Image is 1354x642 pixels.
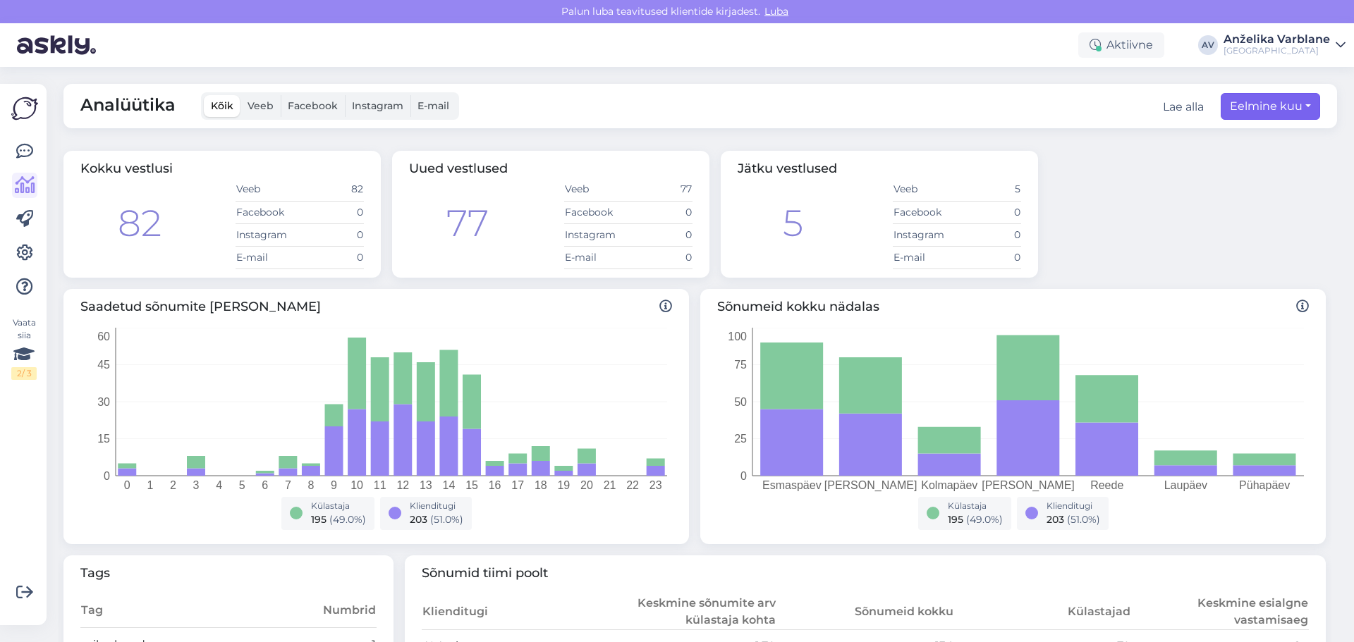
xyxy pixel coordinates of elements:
[80,297,672,316] span: Saadetud sõnumite [PERSON_NAME]
[604,479,616,491] tspan: 21
[331,479,337,491] tspan: 9
[1221,93,1320,120] button: Eelmine kuu
[147,479,153,491] tspan: 1
[236,246,300,268] td: E-mail
[311,500,366,512] div: Külastaja
[248,99,274,112] span: Veeb
[285,479,291,491] tspan: 7
[783,196,803,251] div: 5
[893,201,957,223] td: Facebook
[893,178,957,201] td: Veeb
[948,513,963,526] span: 195
[1047,500,1100,512] div: Klienditugi
[374,479,386,491] tspan: 11
[97,359,110,371] tspan: 45
[329,513,366,526] span: ( 49.0 %)
[300,246,364,268] td: 0
[420,479,432,491] tspan: 13
[97,395,110,407] tspan: 30
[1067,513,1100,526] span: ( 51.0 %)
[216,479,222,491] tspan: 4
[124,479,130,491] tspan: 0
[717,297,1309,316] span: Sõnumeid kokku nädalas
[262,479,268,491] tspan: 6
[80,161,173,176] span: Kokku vestlusi
[410,513,427,526] span: 203
[300,223,364,246] td: 0
[352,99,403,112] span: Instagram
[564,246,628,268] td: E-mail
[649,479,662,491] tspan: 23
[628,223,693,246] td: 0
[239,479,245,491] tspan: 5
[957,178,1021,201] td: 5
[557,479,570,491] tspan: 19
[628,178,693,201] td: 77
[762,479,822,491] tspan: Esmaspäev
[409,161,508,176] span: Uued vestlused
[300,178,364,201] td: 82
[97,433,110,445] tspan: 15
[734,433,747,445] tspan: 25
[957,223,1021,246] td: 0
[948,500,1003,512] div: Külastaja
[1224,45,1330,56] div: [GEOGRAPHIC_DATA]
[564,223,628,246] td: Instagram
[422,564,1310,583] span: Sõnumid tiimi poolt
[1078,32,1164,58] div: Aktiivne
[921,479,977,491] tspan: Kolmapäev
[1198,35,1218,55] div: AV
[11,95,38,122] img: Askly Logo
[893,223,957,246] td: Instagram
[893,246,957,268] td: E-mail
[489,479,501,491] tspan: 16
[728,330,747,342] tspan: 100
[564,178,628,201] td: Veeb
[430,513,463,526] span: ( 51.0 %)
[1163,99,1204,116] button: Lae alla
[80,92,176,120] span: Analüütika
[957,201,1021,223] td: 0
[734,395,747,407] tspan: 50
[350,479,363,491] tspan: 10
[1090,479,1123,491] tspan: Reede
[580,479,593,491] tspan: 20
[599,594,776,630] th: Keskmine sõnumite arv külastaja kohta
[80,594,303,628] th: Tag
[824,479,917,492] tspan: [PERSON_NAME]
[628,246,693,268] td: 0
[1224,34,1346,56] a: Anželika Varblane[GEOGRAPHIC_DATA]
[626,479,639,491] tspan: 22
[760,5,793,18] span: Luba
[511,479,524,491] tspan: 17
[308,479,315,491] tspan: 8
[236,223,300,246] td: Instagram
[954,594,1132,630] th: Külastajad
[211,99,233,112] span: Kõik
[982,479,1075,492] tspan: [PERSON_NAME]
[628,201,693,223] td: 0
[236,201,300,223] td: Facebook
[776,594,954,630] th: Sõnumeid kokku
[966,513,1003,526] span: ( 49.0 %)
[236,178,300,201] td: Veeb
[11,367,37,380] div: 2 / 3
[1131,594,1309,630] th: Keskmine esialgne vastamisaeg
[97,330,110,342] tspan: 60
[11,316,37,380] div: Vaata siia
[535,479,547,491] tspan: 18
[1239,479,1290,491] tspan: Pühapäev
[465,479,478,491] tspan: 15
[80,564,377,583] span: Tags
[303,594,377,628] th: Numbrid
[564,201,628,223] td: Facebook
[288,99,338,112] span: Facebook
[410,500,463,512] div: Klienditugi
[446,196,489,251] div: 77
[417,99,449,112] span: E-mail
[738,161,837,176] span: Jätku vestlused
[104,469,110,481] tspan: 0
[170,479,176,491] tspan: 2
[1164,479,1207,491] tspan: Laupäev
